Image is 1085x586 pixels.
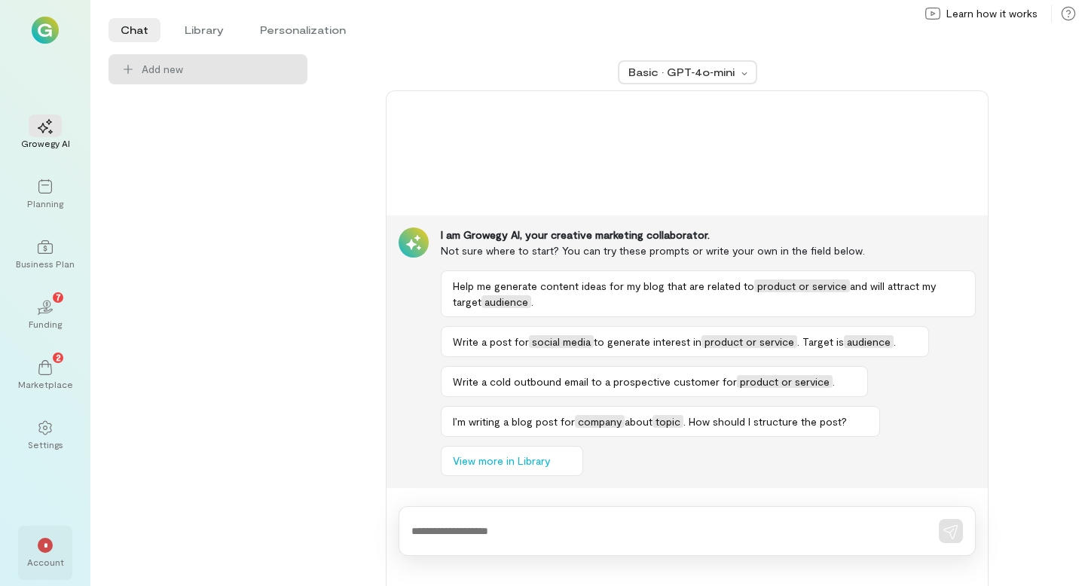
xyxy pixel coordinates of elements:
[946,6,1038,21] span: Learn how it works
[18,378,73,390] div: Marketplace
[683,415,847,428] span: . How should I structure the post?
[441,326,929,357] button: Write a post forsocial mediato generate interest inproduct or service. Target isaudience.
[18,227,72,282] a: Business Plan
[56,350,61,364] span: 2
[18,408,72,462] a: Settings
[701,335,797,348] span: product or service
[441,227,976,243] div: I am Growegy AI, your creative marketing collaborator.
[27,197,63,209] div: Planning
[737,375,833,388] span: product or service
[797,335,844,348] span: . Target is
[16,258,75,270] div: Business Plan
[173,18,236,42] li: Library
[18,167,72,221] a: Planning
[453,453,550,468] span: View more in Library
[56,290,61,304] span: 7
[625,415,653,428] span: about
[441,366,868,397] button: Write a cold outbound email to a prospective customer forproduct or service.
[21,137,70,149] div: Growegy AI
[653,415,683,428] span: topic
[481,295,531,308] span: audience
[453,375,737,388] span: Write a cold outbound email to a prospective customer for
[894,335,896,348] span: .
[628,65,737,80] div: Basic · GPT‑4o‑mini
[29,318,62,330] div: Funding
[453,335,529,348] span: Write a post for
[142,62,295,77] span: Add new
[108,18,160,42] li: Chat
[18,107,72,161] a: Growegy AI
[575,415,625,428] span: company
[441,243,976,258] div: Not sure where to start? You can try these prompts or write your own in the field below.
[529,335,594,348] span: social media
[833,375,835,388] span: .
[844,335,894,348] span: audience
[453,279,754,292] span: Help me generate content ideas for my blog that are related to
[27,556,64,568] div: Account
[18,348,72,402] a: Marketplace
[18,288,72,342] a: Funding
[453,415,575,428] span: I’m writing a blog post for
[248,18,358,42] li: Personalization
[441,446,583,476] button: View more in Library
[531,295,533,308] span: .
[441,270,976,317] button: Help me generate content ideas for my blog that are related toproduct or serviceand will attract ...
[18,526,72,580] div: *Account
[594,335,701,348] span: to generate interest in
[28,438,63,450] div: Settings
[441,406,880,437] button: I’m writing a blog post forcompanyabouttopic. How should I structure the post?
[754,279,850,292] span: product or service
